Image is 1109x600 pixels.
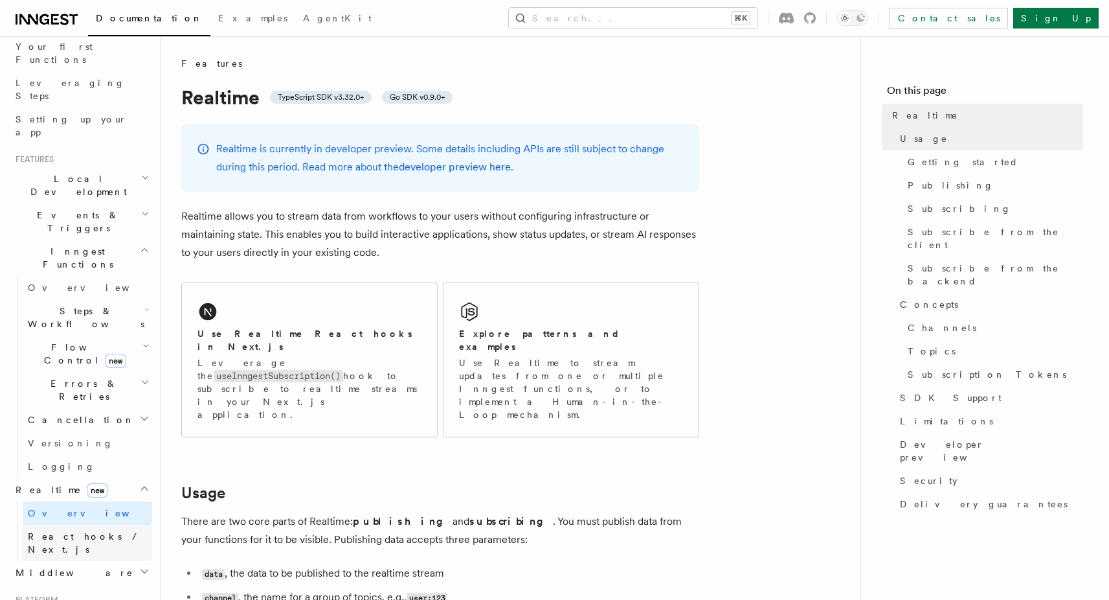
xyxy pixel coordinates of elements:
a: Usage [895,127,1083,150]
a: Versioning [23,432,152,455]
button: Toggle dark mode [837,10,868,26]
span: Steps & Workflows [23,305,144,330]
span: Inngest Functions [10,245,140,271]
h4: On this page [887,83,1083,104]
span: Features [10,154,54,165]
a: Leveraging Steps [10,71,152,108]
a: Subscribe from the backend [902,257,1083,293]
code: useInngestSubscription() [214,370,343,382]
a: Setting up your app [10,108,152,144]
a: Developer preview [895,433,1083,469]
span: Delivery guarantees [900,498,1068,511]
span: Your first Functions [16,41,93,65]
span: Cancellation [23,413,135,426]
a: Your first Functions [10,35,152,71]
button: Middleware [10,561,152,584]
span: Realtime [10,483,108,496]
span: Subscribing [908,202,1011,215]
span: Overview [28,508,161,518]
strong: subscribing [469,515,553,527]
a: Realtime [887,104,1083,127]
a: Use Realtime React hooks in Next.jsLeverage theuseInngestSubscription()hook to subscribe to realt... [181,283,438,437]
a: Subscribing [902,197,1083,220]
button: Errors & Retries [23,372,152,408]
span: Flow Control [23,341,142,367]
span: new [87,483,108,498]
p: Realtime allows you to stream data from workflows to your users without configuring infrastructur... [181,207,699,262]
span: Limitations [900,415,993,428]
button: Cancellation [23,408,152,432]
code: data [202,569,225,580]
span: Subscribe from the client [908,225,1083,251]
p: Realtime is currently in developer preview. Some details including APIs are still subject to chan... [216,140,684,176]
span: new [105,354,126,368]
span: Leveraging Steps [16,78,125,101]
a: Security [895,469,1083,492]
button: Inngest Functions [10,240,152,276]
span: Topics [908,345,956,358]
span: Developer preview [900,438,1083,464]
span: Examples [218,13,287,23]
span: Realtime [892,109,958,122]
a: React hooks / Next.js [23,525,152,561]
button: Realtimenew [10,478,152,502]
a: Getting started [902,150,1083,174]
span: Local Development [10,172,141,198]
span: Overview [28,283,161,293]
span: Channels [908,321,976,334]
button: Steps & Workflows [23,299,152,336]
a: developer preview here [399,161,511,173]
h1: Realtime [181,86,699,109]
span: TypeScript SDK v3.32.0+ [278,92,364,102]
a: Usage [181,484,225,502]
button: Events & Triggers [10,203,152,240]
li: , the data to be published to the realtime stream [198,564,699,583]
a: Limitations [895,410,1083,433]
span: Getting started [908,156,1018,168]
a: Examples [210,4,295,35]
a: Concepts [895,293,1083,316]
div: Inngest Functions [10,276,152,478]
h2: Use Realtime React hooks in Next.js [197,327,421,353]
span: Subscription Tokens [908,368,1066,381]
strong: publishing [353,515,453,527]
span: Errors & Retries [23,377,140,403]
button: Local Development [10,167,152,203]
span: Features [181,57,242,70]
span: Middleware [10,566,133,579]
p: There are two core parts of Realtime: and . You must publish data from your functions for it to b... [181,513,699,549]
a: Documentation [88,4,210,36]
button: Flow Controlnew [23,336,152,372]
a: Delivery guarantees [895,492,1083,516]
span: Publishing [908,179,994,192]
button: Search...⌘K [509,8,757,29]
a: Overview [23,502,152,525]
kbd: ⌘K [732,12,750,25]
a: Channels [902,316,1083,340]
span: AgentKit [303,13,372,23]
a: Subscription Tokens [902,363,1083,386]
h2: Explore patterns and examples [459,327,683,353]
a: AgentKit [295,4,379,35]
div: Realtimenew [10,502,152,561]
span: Security [900,474,958,487]
span: Versioning [28,438,113,448]
p: Leverage the hook to subscribe to realtime streams in your Next.js application. [197,356,421,421]
span: SDK Support [900,391,1002,404]
a: Logging [23,455,152,478]
a: Sign Up [1013,8,1099,29]
a: Subscribe from the client [902,220,1083,257]
span: Documentation [96,13,203,23]
span: Usage [900,132,948,145]
a: Contact sales [890,8,1008,29]
a: Topics [902,340,1083,363]
span: React hooks / Next.js [28,531,142,555]
a: Overview [23,276,152,299]
span: Logging [28,461,95,472]
span: Setting up your app [16,114,127,137]
a: SDK Support [895,386,1083,410]
p: Use Realtime to stream updates from one or multiple Inngest functions, or to implement a Human-in... [459,356,683,421]
span: Events & Triggers [10,209,141,235]
a: Explore patterns and examplesUse Realtime to stream updates from one or multiple Inngest function... [443,283,699,437]
span: Subscribe from the backend [908,262,1083,288]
